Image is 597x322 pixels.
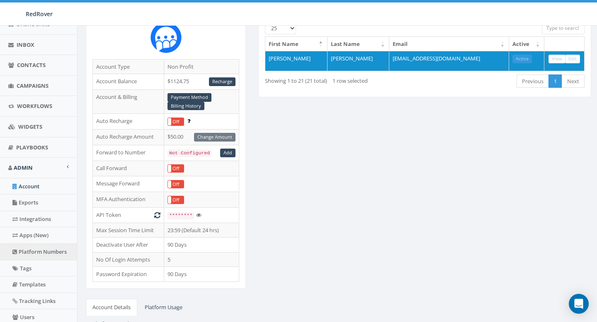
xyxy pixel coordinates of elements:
[164,59,239,74] td: Non Profit
[17,61,46,69] span: Contacts
[167,149,211,157] code: Not Configured
[93,130,164,145] td: Auto Recharge Amount
[17,102,52,110] span: Workflows
[389,37,509,51] th: Email: activate to sort column ascending
[18,123,42,130] span: Widgets
[93,208,164,223] td: API Token
[154,212,160,218] i: Generate New Token
[167,102,204,111] a: Billing History
[93,238,164,252] td: Deactivate User After
[332,77,368,84] span: 1 row selected
[220,149,235,157] a: Add
[164,223,239,238] td: 23:59 (Default 24 hrs)
[167,93,211,102] a: Payment Method
[328,51,389,71] td: [PERSON_NAME]
[93,252,164,267] td: No Of Login Attempts
[509,37,544,51] th: Active: activate to sort column ascending
[26,10,53,18] span: RedRover
[167,118,184,126] div: OnOff
[164,238,239,252] td: 90 Days
[93,59,164,74] td: Account Type
[164,252,239,267] td: 5
[168,196,184,204] label: Off
[389,51,509,71] td: [EMAIL_ADDRESS][DOMAIN_NAME]
[167,196,184,204] div: OnOff
[569,294,589,314] div: Open Intercom Messenger
[17,82,49,89] span: Campaigns
[164,267,239,282] td: 90 Days
[150,22,182,53] img: Rally_Corp_Icon.png
[93,267,164,282] td: Password Expiration
[565,55,580,63] a: Edit
[93,176,164,192] td: Message Forward
[167,164,184,173] div: OnOff
[164,74,239,90] td: $1124.75
[138,299,189,316] a: Platform Usage
[542,22,585,34] input: Type to search
[93,74,164,90] td: Account Balance
[517,74,549,88] a: Previous
[17,41,34,48] span: Inbox
[265,51,327,71] td: [PERSON_NAME]
[93,114,164,130] td: Auto Recharge
[209,77,235,86] a: Recharge
[93,161,164,176] td: Call Forward
[168,180,184,188] label: Off
[187,117,190,125] span: Enable to prevent campaign failure.
[93,145,164,161] td: Forward to Number
[93,223,164,238] td: Max Session Time Limit
[93,192,164,208] td: MFA Authentication
[167,180,184,189] div: OnOff
[265,74,391,85] div: Showing 1 to 21 (21 total)
[548,55,565,63] a: View
[86,299,137,316] a: Account Details
[164,130,239,145] td: $50.00
[93,89,164,114] td: Account & Billing
[265,37,327,51] th: First Name: activate to sort column descending
[512,55,532,63] a: Active
[328,37,389,51] th: Last Name: activate to sort column ascending
[168,118,184,126] label: Off
[562,74,585,88] a: Next
[168,165,184,173] label: Off
[548,74,562,88] a: 1
[16,144,48,151] span: Playbooks
[14,164,33,171] span: Admin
